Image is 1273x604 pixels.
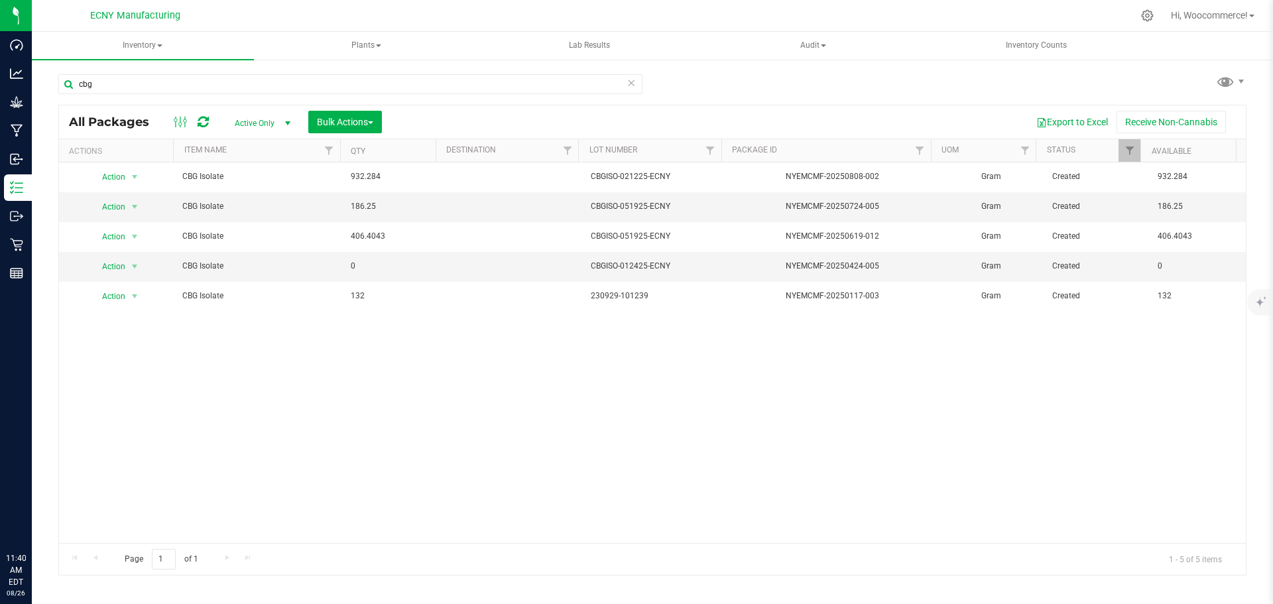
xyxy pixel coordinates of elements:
span: Created [1052,290,1142,302]
div: NYEMCMF-20250424-005 [725,260,940,272]
span: CBG Isolate [182,290,335,302]
span: 932.284 [1158,170,1238,183]
div: Actions [69,147,168,156]
span: 132 [1158,290,1238,302]
span: Clear [627,74,636,91]
span: ECNY Manufacturing [90,10,180,21]
inline-svg: Reports [10,267,23,280]
inline-svg: Dashboard [10,38,23,52]
p: 08/26 [6,588,26,598]
iframe: Resource center [13,498,53,538]
span: CBGISO-051925-ECNY [591,200,719,213]
button: Bulk Actions [308,111,382,133]
span: CBG Isolate [182,260,335,272]
a: Destination [446,145,496,154]
span: Action [90,257,126,276]
button: Receive Non-Cannabis [1117,111,1226,133]
a: Audit [702,32,924,60]
inline-svg: Inventory [10,181,23,194]
p: 11:40 AM EDT [6,552,26,588]
a: Item Name [184,145,227,154]
span: Bulk Actions [317,117,373,127]
div: NYEMCMF-20250808-002 [725,170,940,183]
span: Gram [946,230,1036,243]
a: Status [1047,145,1075,154]
input: 1 [152,549,176,570]
span: 406.4043 [1158,230,1238,243]
span: select [127,257,143,276]
span: 1 - 5 of 5 items [1158,549,1233,569]
span: CBGISO-021225-ECNY [591,170,719,183]
span: select [127,198,143,216]
span: 0 [1158,260,1238,272]
input: Search Package ID, Item Name, SKU, Lot or Part Number... [58,74,642,94]
span: Created [1052,230,1142,243]
span: select [127,287,143,306]
span: Created [1052,260,1142,272]
span: Lab Results [551,40,628,51]
span: 230929-101239 [591,290,719,302]
a: Available [1152,147,1191,156]
inline-svg: Grow [10,95,23,109]
a: Filter [1119,139,1140,162]
span: Action [90,168,126,186]
span: CBG Isolate [182,230,335,243]
inline-svg: Inbound [10,152,23,166]
div: NYEMCMF-20250619-012 [725,230,940,243]
a: Qty [351,147,365,156]
span: Audit [703,32,924,59]
span: Plants [256,32,477,59]
button: Export to Excel [1028,111,1117,133]
a: Filter [699,139,721,162]
span: Page of 1 [113,549,209,570]
span: select [127,168,143,186]
span: Gram [946,200,1036,213]
span: Hi, Woocommerce! [1171,10,1248,21]
span: Inventory Counts [988,40,1085,51]
span: All Packages [69,115,162,129]
span: Action [90,198,126,216]
a: Inventory [32,32,254,60]
span: 186.25 [351,200,431,213]
span: select [127,227,143,246]
a: Lot Number [589,145,637,154]
a: Plants [255,32,477,60]
span: 132 [351,290,431,302]
span: 406.4043 [351,230,431,243]
a: Package ID [732,145,777,154]
span: Created [1052,200,1142,213]
div: Manage settings [1139,9,1156,22]
inline-svg: Manufacturing [10,124,23,137]
span: CBGISO-051925-ECNY [591,230,719,243]
span: Created [1052,170,1142,183]
span: 186.25 [1158,200,1238,213]
span: Gram [946,290,1036,302]
span: Gram [946,170,1036,183]
span: CBG Isolate [182,200,335,213]
a: Filter [1014,139,1036,162]
span: CBG Isolate [182,170,335,183]
iframe: Resource center unread badge [39,496,55,512]
inline-svg: Analytics [10,67,23,80]
div: NYEMCMF-20250724-005 [725,200,940,213]
a: Filter [318,139,340,162]
span: Gram [946,260,1036,272]
span: Action [90,287,126,306]
inline-svg: Outbound [10,210,23,223]
a: Filter [909,139,931,162]
span: Action [90,227,126,246]
span: 0 [351,260,431,272]
a: Inventory Counts [926,32,1148,60]
div: NYEMCMF-20250117-003 [725,290,940,302]
a: Filter [556,139,578,162]
span: CBGISO-012425-ECNY [591,260,719,272]
span: 932.284 [351,170,431,183]
a: Lab Results [479,32,701,60]
inline-svg: Retail [10,238,23,251]
a: UOM [941,145,959,154]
